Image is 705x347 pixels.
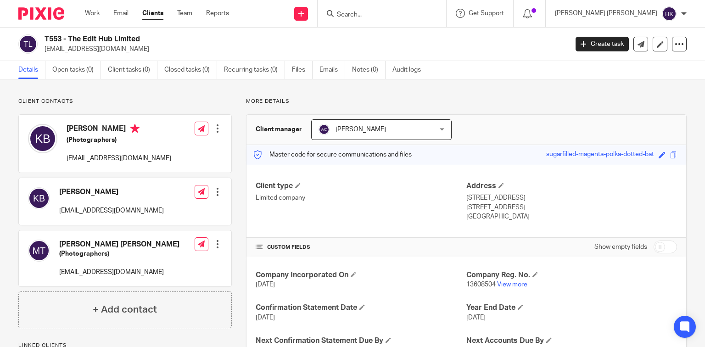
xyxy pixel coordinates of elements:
[18,34,38,54] img: svg%3E
[319,124,330,135] img: svg%3E
[18,98,232,105] p: Client contacts
[662,6,677,21] img: svg%3E
[256,181,466,191] h4: Client type
[555,9,657,18] p: [PERSON_NAME] [PERSON_NAME]
[67,124,171,135] h4: [PERSON_NAME]
[336,11,419,19] input: Search
[206,9,229,18] a: Reports
[164,61,217,79] a: Closed tasks (0)
[336,126,386,133] span: [PERSON_NAME]
[59,240,179,249] h4: [PERSON_NAME] [PERSON_NAME]
[466,270,677,280] h4: Company Reg. No.
[67,154,171,163] p: [EMAIL_ADDRESS][DOMAIN_NAME]
[256,193,466,202] p: Limited company
[18,61,45,79] a: Details
[466,314,486,321] span: [DATE]
[469,10,504,17] span: Get Support
[319,61,345,79] a: Emails
[59,206,164,215] p: [EMAIL_ADDRESS][DOMAIN_NAME]
[256,270,466,280] h4: Company Incorporated On
[466,212,677,221] p: [GEOGRAPHIC_DATA]
[28,124,57,153] img: svg%3E
[392,61,428,79] a: Audit logs
[466,203,677,212] p: [STREET_ADDRESS]
[28,187,50,209] img: svg%3E
[466,181,677,191] h4: Address
[59,187,164,197] h4: [PERSON_NAME]
[576,37,629,51] a: Create task
[256,281,275,288] span: [DATE]
[28,240,50,262] img: svg%3E
[59,249,179,258] h5: (Photographers)
[108,61,157,79] a: Client tasks (0)
[67,135,171,145] h5: (Photographers)
[497,281,527,288] a: View more
[45,45,562,54] p: [EMAIL_ADDRESS][DOMAIN_NAME]
[59,268,179,277] p: [EMAIL_ADDRESS][DOMAIN_NAME]
[256,244,466,251] h4: CUSTOM FIELDS
[466,281,496,288] span: 13608504
[224,61,285,79] a: Recurring tasks (0)
[130,124,140,133] i: Primary
[256,125,302,134] h3: Client manager
[45,34,459,44] h2: T553 - The Edit Hub Limited
[256,314,275,321] span: [DATE]
[594,242,647,252] label: Show empty fields
[466,336,677,346] h4: Next Accounts Due By
[253,150,412,159] p: Master code for secure communications and files
[246,98,687,105] p: More details
[292,61,313,79] a: Files
[85,9,100,18] a: Work
[177,9,192,18] a: Team
[466,193,677,202] p: [STREET_ADDRESS]
[113,9,129,18] a: Email
[256,303,466,313] h4: Confirmation Statement Date
[352,61,386,79] a: Notes (0)
[52,61,101,79] a: Open tasks (0)
[18,7,64,20] img: Pixie
[142,9,163,18] a: Clients
[546,150,654,160] div: sugarfilled-magenta-polka-dotted-bat
[466,303,677,313] h4: Year End Date
[256,336,466,346] h4: Next Confirmation Statement Due By
[93,302,157,317] h4: + Add contact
